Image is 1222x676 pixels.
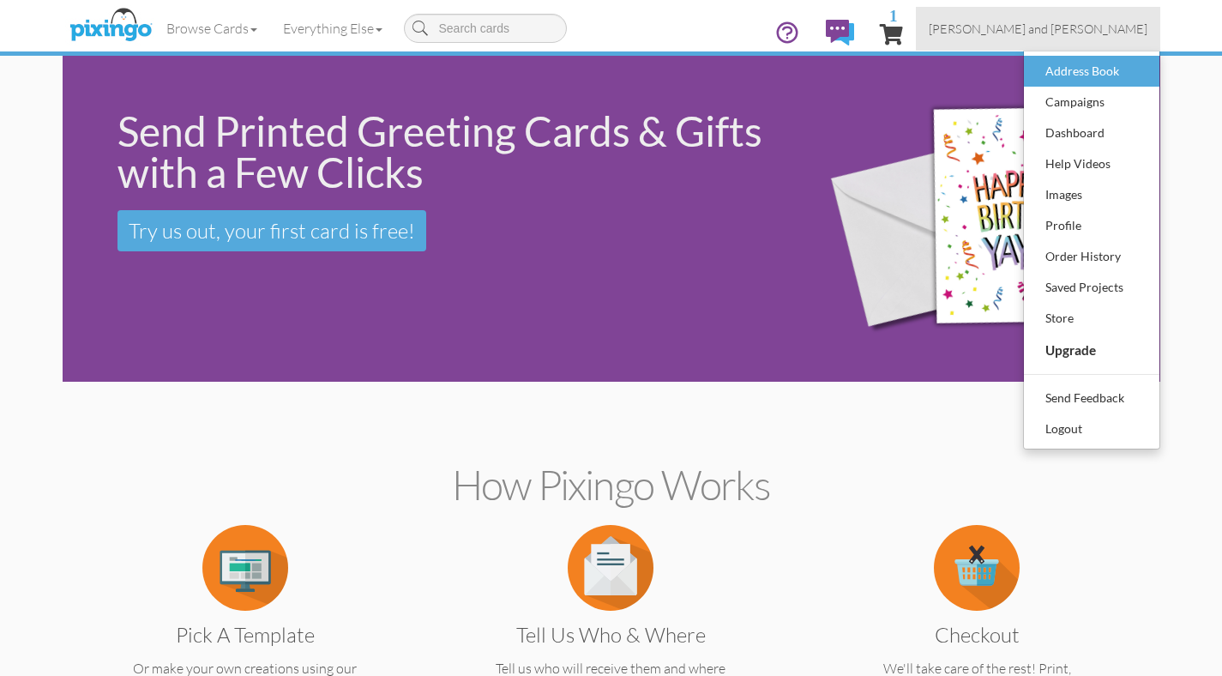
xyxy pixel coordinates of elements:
[934,525,1020,611] img: item.alt
[1024,241,1159,272] a: Order History
[154,7,270,50] a: Browse Cards
[1024,118,1159,148] a: Dashboard
[1041,305,1142,331] div: Store
[270,7,395,50] a: Everything Else
[1041,151,1142,177] div: Help Videos
[880,7,903,58] a: 1
[826,20,854,45] img: comments.svg
[1024,272,1159,303] a: Saved Projects
[889,7,898,23] span: 1
[1024,383,1159,413] a: Send Feedback
[1024,179,1159,210] a: Images
[1024,87,1159,118] a: Campaigns
[1041,336,1142,364] div: Upgrade
[65,4,156,47] img: pixingo logo
[1041,213,1142,238] div: Profile
[1041,275,1142,300] div: Saved Projects
[1024,56,1159,87] a: Address Book
[1041,89,1142,115] div: Campaigns
[1041,58,1142,84] div: Address Book
[1041,244,1142,269] div: Order History
[916,7,1160,51] a: [PERSON_NAME] and [PERSON_NAME]
[117,210,426,251] a: Try us out, your first card is free!
[1221,675,1222,676] iframe: Chat
[1024,148,1159,179] a: Help Videos
[929,21,1147,36] span: [PERSON_NAME] and [PERSON_NAME]
[1024,303,1159,334] a: Store
[117,111,780,193] div: Send Printed Greeting Cards & Gifts with a Few Clicks
[1024,413,1159,444] a: Logout
[404,14,567,43] input: Search cards
[202,525,288,611] img: item.alt
[105,624,385,646] h3: Pick a Template
[1024,334,1159,366] a: Upgrade
[804,60,1155,378] img: 942c5090-71ba-4bfc-9a92-ca782dcda692.png
[837,624,1117,646] h3: Checkout
[1041,120,1142,146] div: Dashboard
[568,525,653,611] img: item.alt
[1041,385,1142,411] div: Send Feedback
[1024,210,1159,241] a: Profile
[1041,416,1142,442] div: Logout
[129,218,415,244] span: Try us out, your first card is free!
[471,624,751,646] h3: Tell us Who & Where
[1041,182,1142,208] div: Images
[93,462,1130,508] h2: How Pixingo works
